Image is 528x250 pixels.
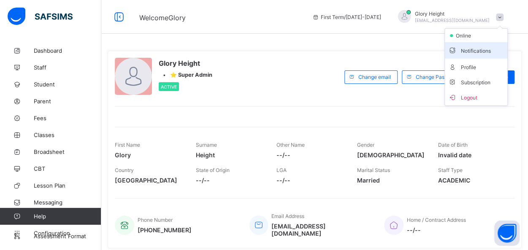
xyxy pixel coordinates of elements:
span: ACADEMIC [438,177,506,184]
span: online [455,32,476,39]
img: safsims [8,8,73,25]
span: First Name [115,142,140,148]
span: Staff [34,64,101,71]
li: dropdown-list-item-null-2 [445,29,507,42]
span: --/-- [195,177,263,184]
span: session/term information [312,14,381,20]
li: dropdown-list-item-null-6 [445,75,507,89]
span: Marital Status [357,167,390,173]
span: [GEOGRAPHIC_DATA] [115,177,183,184]
span: Gender [357,142,374,148]
span: Help [34,213,101,220]
span: Dashboard [34,47,101,54]
span: Glory [115,151,183,159]
span: Change email [358,74,391,80]
li: dropdown-list-item-buttom-7 [445,89,507,105]
span: [EMAIL_ADDRESS][DOMAIN_NAME] [415,18,490,23]
span: Change Password [416,74,459,80]
span: Glory Height [159,59,212,67]
span: Active [161,84,177,89]
span: Country [115,167,134,173]
span: Logout [448,92,504,102]
span: Fees [34,115,101,121]
span: Invalid date [438,151,506,159]
span: Broadsheet [34,148,101,155]
div: • [159,72,212,78]
span: [PHONE_NUMBER] [138,226,192,234]
span: ⭐ Super Admin [170,72,212,78]
span: Lesson Plan [34,182,101,189]
span: --/-- [407,226,466,234]
span: Configuration [34,230,101,237]
span: Profile [448,62,504,72]
span: Other Name [276,142,305,148]
span: Staff Type [438,167,463,173]
span: Notifications [448,46,504,55]
div: GloryHeight [390,10,508,24]
span: Home / Contract Address [407,217,466,223]
span: Parent [34,98,101,105]
span: --/-- [276,151,344,159]
span: Married [357,177,425,184]
span: CBT [34,165,101,172]
span: LGA [276,167,287,173]
span: Surname [195,142,217,148]
span: Messaging [34,199,101,206]
span: Email Address [271,213,304,219]
span: Classes [34,132,101,138]
span: State of Origin [195,167,229,173]
li: dropdown-list-item-text-4 [445,59,507,75]
span: [EMAIL_ADDRESS][DOMAIN_NAME] [271,223,371,237]
span: Height [195,151,263,159]
span: Date of Birth [438,142,468,148]
span: Welcome Glory [139,13,186,22]
span: Student [34,81,101,88]
span: Subscription [448,79,490,86]
button: Open asap [494,220,520,246]
li: dropdown-list-item-text-3 [445,42,507,59]
span: [DEMOGRAPHIC_DATA] [357,151,425,159]
span: Phone Number [138,217,173,223]
span: --/-- [276,177,344,184]
span: Glory Height [415,11,490,17]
